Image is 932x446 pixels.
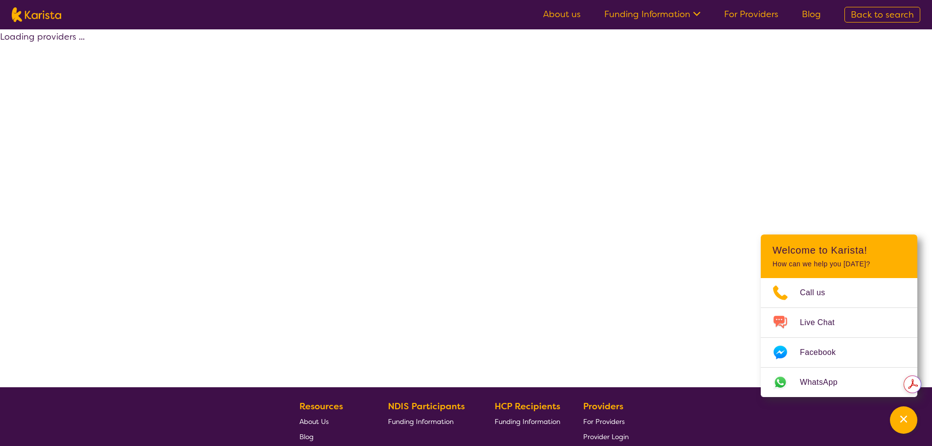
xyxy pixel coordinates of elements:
[604,8,701,20] a: Funding Information
[844,7,920,23] a: Back to search
[890,406,917,434] button: Channel Menu
[773,260,906,268] p: How can we help you [DATE]?
[299,414,365,429] a: About Us
[761,368,917,397] a: Web link opens in a new tab.
[583,432,629,441] span: Provider Login
[299,429,365,444] a: Blog
[495,414,560,429] a: Funding Information
[773,244,906,256] h2: Welcome to Karista!
[761,278,917,397] ul: Choose channel
[543,8,581,20] a: About us
[851,9,914,21] span: Back to search
[299,432,314,441] span: Blog
[761,235,917,397] div: Channel Menu
[583,429,629,444] a: Provider Login
[388,400,465,412] b: NDIS Participants
[12,7,61,22] img: Karista logo
[388,414,472,429] a: Funding Information
[299,417,329,426] span: About Us
[495,400,560,412] b: HCP Recipients
[800,375,849,390] span: WhatsApp
[724,8,778,20] a: For Providers
[299,400,343,412] b: Resources
[583,414,629,429] a: For Providers
[802,8,821,20] a: Blog
[495,417,560,426] span: Funding Information
[800,315,846,330] span: Live Chat
[800,345,847,360] span: Facebook
[583,417,625,426] span: For Providers
[800,285,837,300] span: Call us
[583,400,623,412] b: Providers
[388,417,454,426] span: Funding Information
